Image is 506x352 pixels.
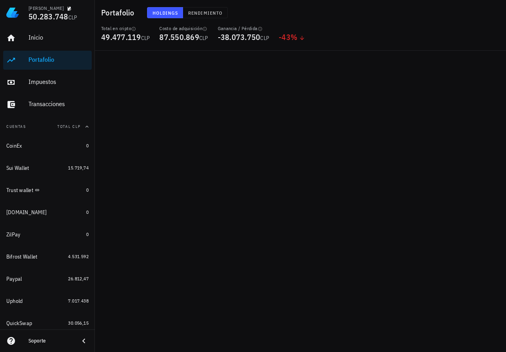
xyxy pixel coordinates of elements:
[6,6,19,19] img: LedgiFi
[3,203,92,222] a: [DOMAIN_NAME] 0
[159,25,208,32] div: Costo de adquisición
[86,209,89,215] span: 0
[6,276,22,282] div: Paypal
[28,338,73,344] div: Soporte
[68,253,89,259] span: 4.531.592
[68,14,77,21] span: CLP
[3,181,92,200] a: Trust wallet 0
[68,320,89,326] span: 30.056,15
[3,314,92,333] a: QuickSwap 30.056,15
[101,6,138,19] h1: Portafolio
[6,231,21,238] div: ZilPay
[6,320,32,327] div: QuickSwap
[68,298,89,304] span: 7.017.438
[86,143,89,148] span: 0
[6,143,22,149] div: CoinEx
[279,33,305,41] div: -43
[218,32,261,42] span: -38.073.750
[86,231,89,237] span: 0
[3,247,92,266] a: Bifrost Wallet 4.531.592
[489,6,501,19] div: avatar
[6,165,29,171] div: Sui Wallet
[28,11,68,22] span: 50.283.748
[6,253,38,260] div: Bifrost Wallet
[28,78,89,86] div: Impuestos
[6,209,47,216] div: [DOMAIN_NAME]
[218,25,270,32] div: Ganancia / Pérdida
[68,276,89,282] span: 26.812,47
[199,34,208,42] span: CLP
[101,25,150,32] div: Total en cripto
[3,269,92,288] a: Paypal 26.812,47
[28,56,89,63] div: Portafolio
[3,117,92,136] button: CuentasTotal CLP
[86,187,89,193] span: 0
[188,10,223,16] span: Rendimiento
[3,29,92,48] a: Inicio
[260,34,269,42] span: CLP
[183,7,228,18] button: Rendimiento
[6,298,23,304] div: Uphold
[152,10,178,16] span: Holdings
[3,225,92,244] a: ZilPay 0
[28,5,64,11] div: [PERSON_NAME]
[57,124,81,129] span: Total CLP
[68,165,89,171] span: 15.719,74
[141,34,150,42] span: CLP
[3,136,92,155] a: CoinEx 0
[3,51,92,70] a: Portafolio
[3,158,92,177] a: Sui Wallet 15.719,74
[159,32,199,42] span: 87.550.869
[3,291,92,310] a: Uphold 7.017.438
[3,95,92,114] a: Transacciones
[101,32,141,42] span: 49.477.119
[28,100,89,108] div: Transacciones
[6,187,33,194] div: Trust wallet
[291,32,297,42] span: %
[28,34,89,41] div: Inicio
[147,7,183,18] button: Holdings
[3,73,92,92] a: Impuestos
